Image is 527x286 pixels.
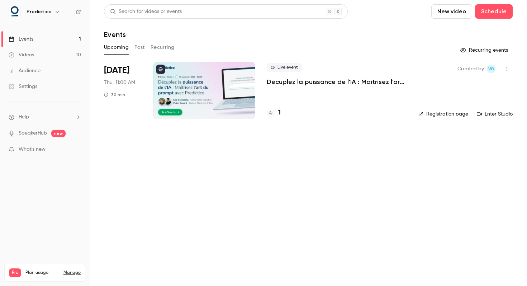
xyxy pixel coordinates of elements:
h6: Predictice [27,8,52,15]
span: new [51,130,66,137]
span: Pro [9,268,21,277]
a: Registration page [418,111,468,118]
li: help-dropdown-opener [9,113,81,121]
div: Sep 18 Thu, 11:00 AM (Europe/Paris) [104,62,142,119]
span: [DATE] [104,65,129,76]
button: New video [431,4,472,19]
span: Thu, 11:00 AM [104,79,135,86]
div: Settings [9,83,37,90]
button: Upcoming [104,42,129,53]
button: Recurring events [457,44,513,56]
span: Created by [457,65,484,73]
h4: 1 [278,108,281,118]
span: What's new [19,146,46,153]
a: 1 [267,108,281,118]
a: SpeakerHub [19,130,47,137]
span: VD [488,65,494,73]
div: Events [9,36,33,43]
span: Vivien Douard [487,65,495,73]
h1: Events [104,30,126,39]
button: Schedule [475,4,513,19]
button: Recurring [151,42,175,53]
span: Plan usage [25,270,59,276]
a: Manage [63,270,81,276]
div: 30 min [104,92,125,98]
a: Enter Studio [477,111,513,118]
span: Help [19,113,29,121]
a: Décuplez la puissance de l'IA : Maîtrisez l'art du prompt avec Predictice [267,78,407,86]
img: Predictice [9,6,20,18]
div: Audience [9,67,41,74]
div: Videos [9,51,34,58]
button: Past [134,42,145,53]
span: Live event [267,63,302,72]
div: Search for videos or events [110,8,182,15]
